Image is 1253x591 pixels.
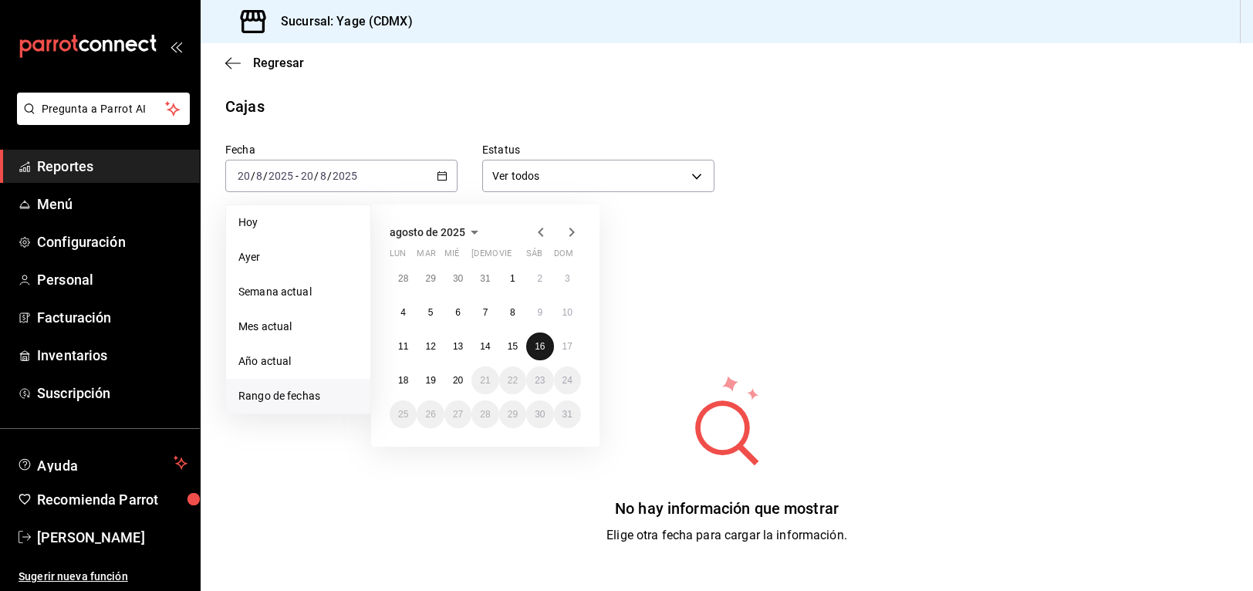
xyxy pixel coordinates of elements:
abbr: 28 de agosto de 2025 [480,409,490,420]
span: Rango de fechas [238,388,358,404]
input: -- [319,170,327,182]
button: 14 de agosto de 2025 [471,333,498,360]
button: 17 de agosto de 2025 [554,333,581,360]
input: -- [255,170,263,182]
abbr: domingo [554,248,573,265]
span: Regresar [253,56,304,70]
div: Cajas [225,95,265,118]
input: -- [237,170,251,182]
button: 15 de agosto de 2025 [499,333,526,360]
abbr: 15 de agosto de 2025 [508,341,518,352]
abbr: 30 de agosto de 2025 [535,409,545,420]
span: Recomienda Parrot [37,489,187,510]
button: 2 de agosto de 2025 [526,265,553,292]
button: 27 de agosto de 2025 [444,400,471,428]
abbr: 29 de julio de 2025 [425,273,435,284]
button: 30 de julio de 2025 [444,265,471,292]
abbr: 24 de agosto de 2025 [562,375,572,386]
span: Ayer [238,249,358,265]
span: Menú [37,194,187,214]
span: [PERSON_NAME] [37,527,187,548]
abbr: 12 de agosto de 2025 [425,341,435,352]
abbr: lunes [390,248,406,265]
abbr: 3 de agosto de 2025 [565,273,570,284]
h3: Sucursal: Yage (CDMX) [268,12,413,31]
a: Pregunta a Parrot AI [11,112,190,128]
span: Hoy [238,214,358,231]
span: Facturación [37,307,187,328]
button: 25 de agosto de 2025 [390,400,417,428]
button: 29 de julio de 2025 [417,265,444,292]
abbr: 31 de julio de 2025 [480,273,490,284]
button: 28 de julio de 2025 [390,265,417,292]
button: 8 de agosto de 2025 [499,299,526,326]
button: 4 de agosto de 2025 [390,299,417,326]
abbr: 31 de agosto de 2025 [562,409,572,420]
abbr: 4 de agosto de 2025 [400,307,406,318]
span: Inventarios [37,345,187,366]
span: Pregunta a Parrot AI [42,101,166,117]
button: open_drawer_menu [170,40,182,52]
abbr: 13 de agosto de 2025 [453,341,463,352]
div: No hay información que mostrar [606,497,847,520]
abbr: 21 de agosto de 2025 [480,375,490,386]
abbr: 10 de agosto de 2025 [562,307,572,318]
abbr: 29 de agosto de 2025 [508,409,518,420]
abbr: viernes [499,248,512,265]
span: Suscripción [37,383,187,404]
abbr: 22 de agosto de 2025 [508,375,518,386]
button: 6 de agosto de 2025 [444,299,471,326]
abbr: 1 de agosto de 2025 [510,273,515,284]
span: Semana actual [238,284,358,300]
button: 9 de agosto de 2025 [526,299,553,326]
span: Año actual [238,353,358,370]
span: / [314,170,319,182]
button: 12 de agosto de 2025 [417,333,444,360]
span: agosto de 2025 [390,226,465,238]
span: Reportes [37,156,187,177]
abbr: 23 de agosto de 2025 [535,375,545,386]
abbr: 30 de julio de 2025 [453,273,463,284]
button: 28 de agosto de 2025 [471,400,498,428]
button: 29 de agosto de 2025 [499,400,526,428]
input: ---- [268,170,294,182]
button: 18 de agosto de 2025 [390,366,417,394]
button: 30 de agosto de 2025 [526,400,553,428]
span: - [296,170,299,182]
span: Sugerir nueva función [19,569,187,585]
span: Configuración [37,231,187,252]
label: Fecha [225,144,458,155]
button: Pregunta a Parrot AI [17,93,190,125]
button: 24 de agosto de 2025 [554,366,581,394]
button: 5 de agosto de 2025 [417,299,444,326]
abbr: 18 de agosto de 2025 [398,375,408,386]
abbr: martes [417,248,435,265]
span: / [263,170,268,182]
button: 1 de agosto de 2025 [499,265,526,292]
abbr: 2 de agosto de 2025 [537,273,542,284]
abbr: 6 de agosto de 2025 [455,307,461,318]
abbr: 14 de agosto de 2025 [480,341,490,352]
abbr: 8 de agosto de 2025 [510,307,515,318]
span: / [327,170,332,182]
button: 31 de agosto de 2025 [554,400,581,428]
div: Ver todos [482,160,714,192]
input: ---- [332,170,358,182]
button: agosto de 2025 [390,223,484,241]
button: 31 de julio de 2025 [471,265,498,292]
abbr: 27 de agosto de 2025 [453,409,463,420]
span: Personal [37,269,187,290]
button: 26 de agosto de 2025 [417,400,444,428]
abbr: 17 de agosto de 2025 [562,341,572,352]
abbr: 20 de agosto de 2025 [453,375,463,386]
abbr: 5 de agosto de 2025 [428,307,434,318]
button: 3 de agosto de 2025 [554,265,581,292]
abbr: 26 de agosto de 2025 [425,409,435,420]
abbr: 9 de agosto de 2025 [537,307,542,318]
span: / [251,170,255,182]
button: 19 de agosto de 2025 [417,366,444,394]
abbr: 7 de agosto de 2025 [483,307,488,318]
input: -- [300,170,314,182]
button: 23 de agosto de 2025 [526,366,553,394]
button: 21 de agosto de 2025 [471,366,498,394]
